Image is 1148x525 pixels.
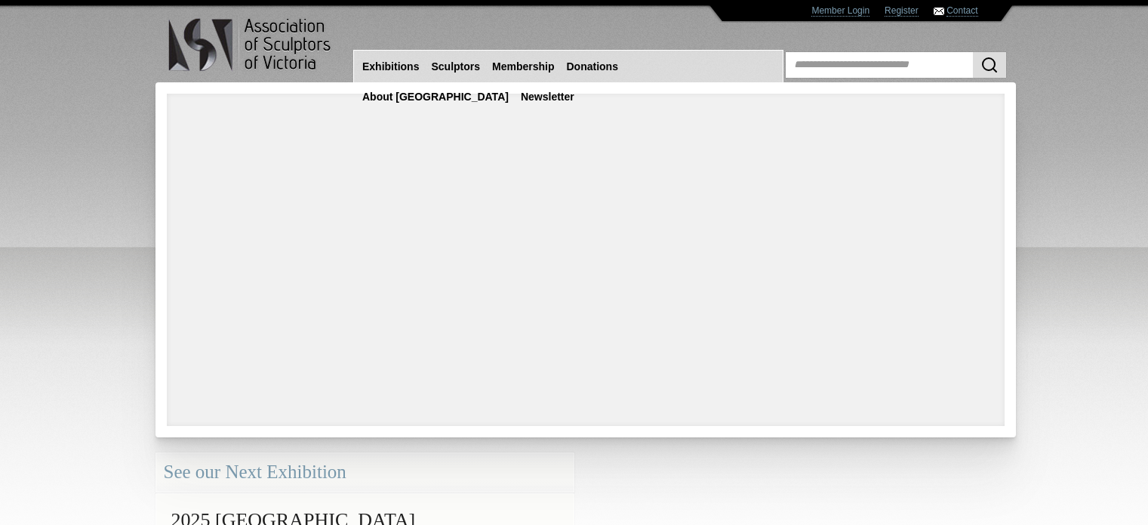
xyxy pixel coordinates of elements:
[425,53,486,81] a: Sculptors
[811,5,869,17] a: Member Login
[561,53,624,81] a: Donations
[356,53,425,81] a: Exhibitions
[356,83,515,111] a: About [GEOGRAPHIC_DATA]
[155,452,574,493] div: See our Next Exhibition
[946,5,977,17] a: Contact
[934,8,944,15] img: Contact ASV
[486,53,560,81] a: Membership
[980,56,999,74] img: Search
[168,15,334,75] img: logo.png
[885,5,919,17] a: Register
[515,83,580,111] a: Newsletter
